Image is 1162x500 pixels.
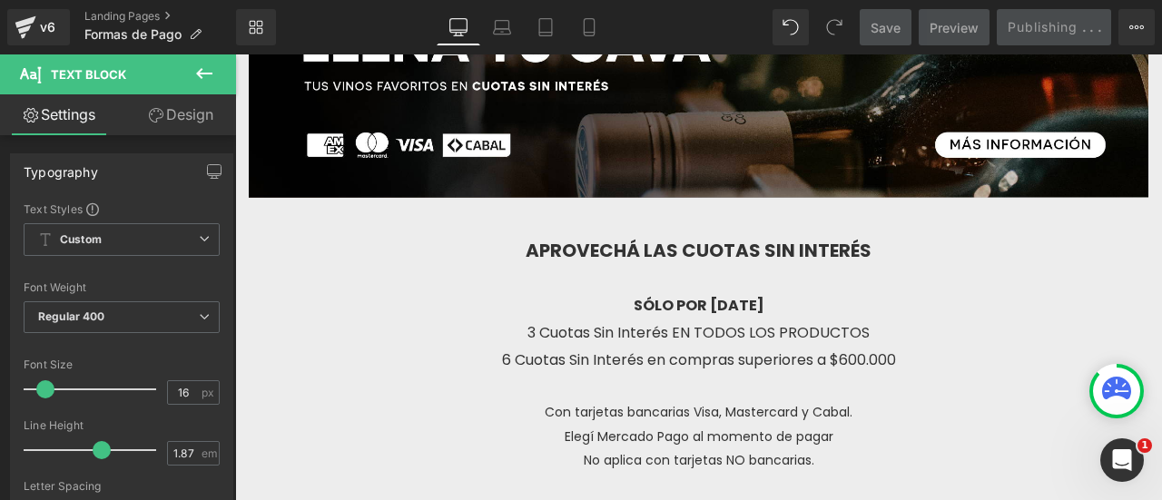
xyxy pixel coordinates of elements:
[24,201,220,216] div: Text Styles
[1137,438,1152,453] span: 1
[330,373,598,391] span: Elegí Mercado Pago al momento de pagar
[24,358,220,371] div: Font Size
[310,348,617,367] span: Con tarjetas bancarias Visa, Mastercard y Cabal.
[60,232,102,248] b: Custom
[437,9,480,45] a: Desktop
[773,9,809,45] button: Undo
[202,447,217,459] span: em
[524,9,567,45] a: Tablet
[1118,9,1155,45] button: More
[202,387,217,398] span: px
[122,94,240,135] a: Design
[349,397,579,415] span: No aplica con tarjetas NO bancarias.
[919,9,990,45] a: Preview
[290,183,636,209] strong: APROVECHÁ LAS CUOTAS SIN INTERÉS
[24,419,220,432] div: Line Height
[930,18,979,37] span: Preview
[38,309,105,323] b: Regular 400
[567,9,611,45] a: Mobile
[84,27,182,42] span: Formas de Pago
[84,9,236,24] a: Landing Pages
[7,9,70,45] a: v6
[871,18,901,37] span: Save
[24,480,220,493] div: Letter Spacing
[480,9,524,45] a: Laptop
[399,240,529,261] strong: SÓLO POR [DATE]
[816,9,852,45] button: Redo
[24,154,98,180] div: Typography
[236,9,276,45] a: New Library
[24,281,220,294] div: Font Weight
[36,15,59,39] div: v6
[51,67,126,82] span: Text Block
[1100,438,1144,482] iframe: Intercom live chat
